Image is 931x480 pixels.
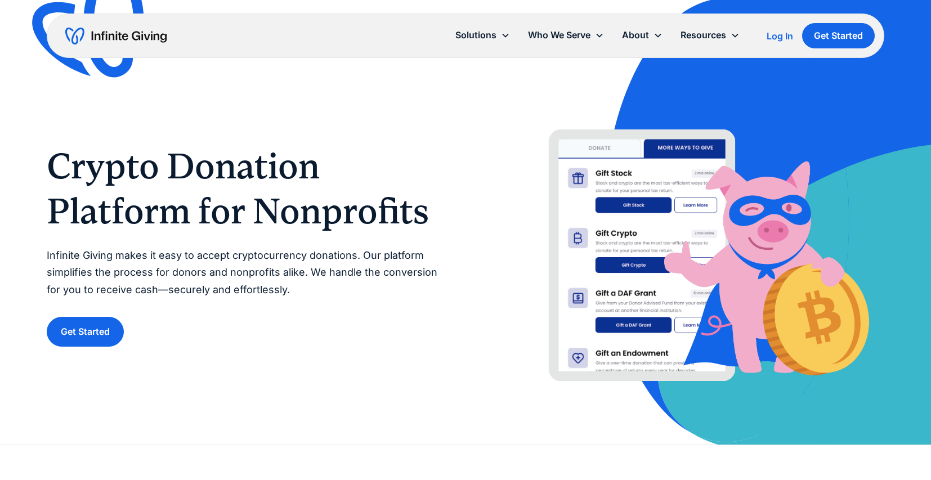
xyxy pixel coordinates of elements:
[47,143,443,234] h1: Crypto Donation Platform for Nonprofits
[613,23,672,47] div: About
[767,29,793,43] a: Log In
[47,247,443,299] p: Infinite Giving makes it easy to accept cryptocurrency donations. Our platform simplifies the pro...
[47,317,124,347] a: Get Started
[672,23,749,47] div: Resources
[622,28,649,43] div: About
[802,23,875,48] a: Get Started
[65,27,167,45] a: home
[681,28,726,43] div: Resources
[488,108,884,382] img: Accept bitcoin donations from supporters using Infinite Giving’s crypto donation platform.
[455,28,496,43] div: Solutions
[767,32,793,41] div: Log In
[446,23,519,47] div: Solutions
[528,28,590,43] div: Who We Serve
[519,23,613,47] div: Who We Serve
